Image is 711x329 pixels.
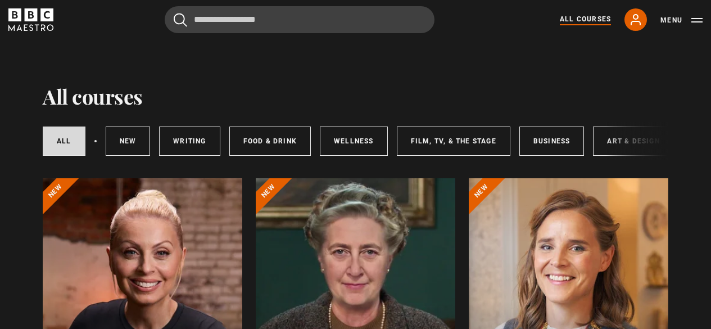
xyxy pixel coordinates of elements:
a: Writing [159,127,220,156]
a: Wellness [320,127,388,156]
h1: All courses [43,84,143,108]
a: Art & Design [593,127,673,156]
a: All Courses [560,14,611,25]
input: Search [165,6,434,33]
svg: BBC Maestro [8,8,53,31]
button: Toggle navigation [660,15,703,26]
a: All [43,127,85,156]
a: Film, TV, & The Stage [397,127,510,156]
button: Submit the search query [174,13,187,27]
a: New [106,127,151,156]
a: Business [519,127,585,156]
a: Food & Drink [229,127,311,156]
